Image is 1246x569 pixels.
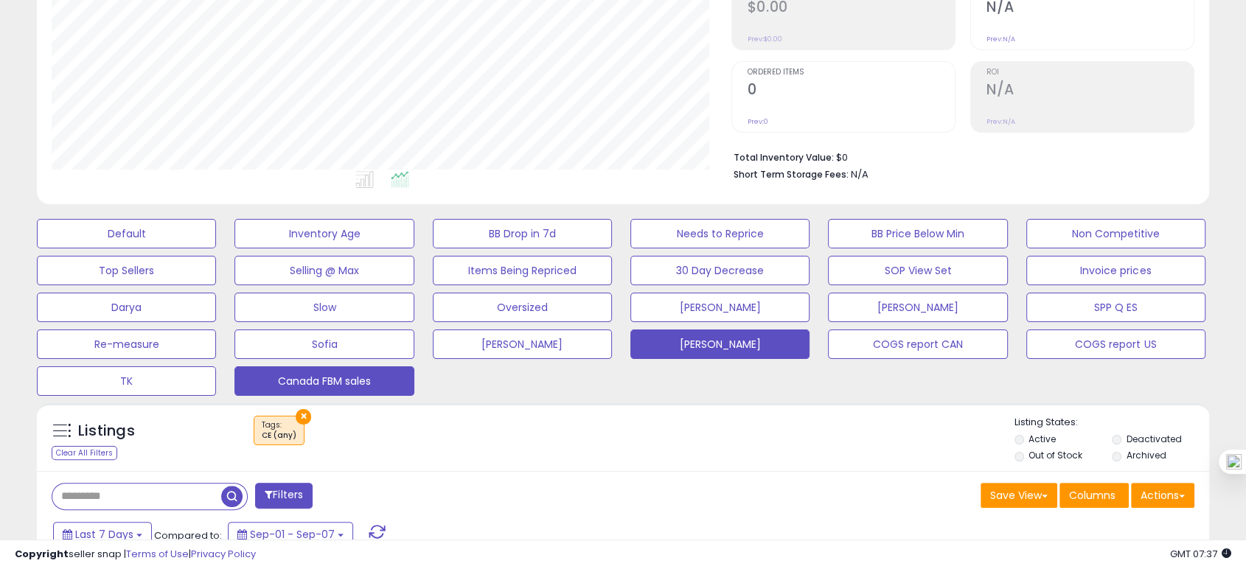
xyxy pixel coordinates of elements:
[262,419,296,441] span: Tags :
[851,167,869,181] span: N/A
[828,256,1007,285] button: SOP View Set
[828,293,1007,322] button: [PERSON_NAME]
[234,329,414,359] button: Sofia
[75,527,133,542] span: Last 7 Days
[1014,416,1209,430] p: Listing States:
[828,219,1007,248] button: BB Price Below Min
[433,256,612,285] button: Items Being Repriced
[296,409,311,425] button: ×
[1069,488,1116,503] span: Columns
[1029,433,1056,445] label: Active
[1026,256,1205,285] button: Invoice prices
[1170,547,1231,561] span: 2025-09-15 07:37 GMT
[37,256,216,285] button: Top Sellers
[630,293,810,322] button: [PERSON_NAME]
[37,219,216,248] button: Default
[986,35,1015,43] small: Prev: N/A
[1127,449,1166,461] label: Archived
[630,256,810,285] button: 30 Day Decrease
[734,168,849,181] b: Short Term Storage Fees:
[234,256,414,285] button: Selling @ Max
[234,366,414,396] button: Canada FBM sales
[37,366,216,396] button: TK
[78,421,135,441] h5: Listings
[433,329,612,359] button: [PERSON_NAME]
[255,483,313,509] button: Filters
[1026,219,1205,248] button: Non Competitive
[630,219,810,248] button: Needs to Reprice
[1059,483,1129,508] button: Columns
[734,151,834,164] b: Total Inventory Value:
[433,293,612,322] button: Oversized
[126,547,189,561] a: Terms of Use
[250,527,335,542] span: Sep-01 - Sep-07
[15,548,256,562] div: seller snap | |
[228,522,353,547] button: Sep-01 - Sep-07
[986,117,1015,126] small: Prev: N/A
[1026,293,1205,322] button: SPP Q ES
[986,81,1194,101] h2: N/A
[1029,449,1082,461] label: Out of Stock
[748,117,768,126] small: Prev: 0
[52,446,117,460] div: Clear All Filters
[986,69,1194,77] span: ROI
[262,430,296,441] div: CE (any)
[37,293,216,322] button: Darya
[234,219,414,248] button: Inventory Age
[433,219,612,248] button: BB Drop in 7d
[15,547,69,561] strong: Copyright
[37,329,216,359] button: Re-measure
[1026,329,1205,359] button: COGS report US
[191,547,256,561] a: Privacy Policy
[981,483,1057,508] button: Save View
[1226,454,1242,469] img: one_i.png
[154,528,222,542] span: Compared to:
[1131,483,1194,508] button: Actions
[234,293,414,322] button: Slow
[630,329,810,359] button: [PERSON_NAME]
[1127,433,1182,445] label: Deactivated
[748,81,955,101] h2: 0
[748,35,782,43] small: Prev: $0.00
[828,329,1007,359] button: COGS report CAN
[748,69,955,77] span: Ordered Items
[734,147,1183,165] li: $0
[53,522,152,547] button: Last 7 Days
